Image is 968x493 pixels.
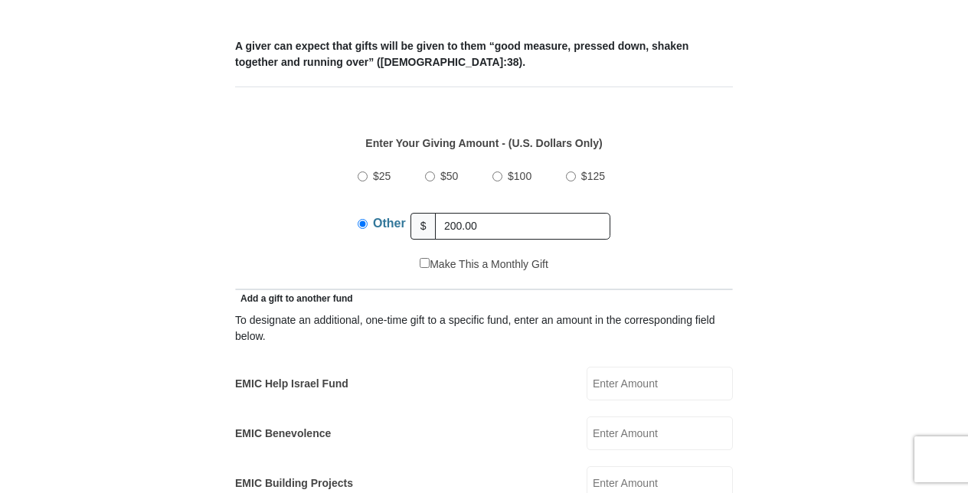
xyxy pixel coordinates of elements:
[435,213,610,240] input: Other Amount
[581,170,605,182] span: $125
[235,312,733,344] div: To designate an additional, one-time gift to a specific fund, enter an amount in the correspondin...
[420,256,548,273] label: Make This a Monthly Gift
[587,367,733,400] input: Enter Amount
[587,416,733,450] input: Enter Amount
[508,170,531,182] span: $100
[420,258,430,268] input: Make This a Monthly Gift
[373,170,391,182] span: $25
[365,137,602,149] strong: Enter Your Giving Amount - (U.S. Dollars Only)
[440,170,458,182] span: $50
[235,426,331,442] label: EMIC Benevolence
[235,40,688,68] b: A giver can expect that gifts will be given to them “good measure, pressed down, shaken together ...
[235,293,353,304] span: Add a gift to another fund
[373,217,406,230] span: Other
[410,213,437,240] span: $
[235,376,348,392] label: EMIC Help Israel Fund
[235,475,353,491] label: EMIC Building Projects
